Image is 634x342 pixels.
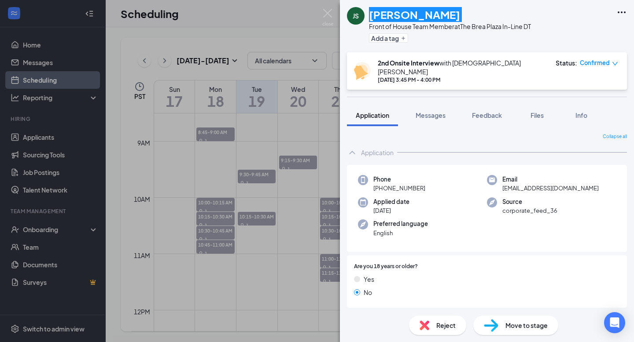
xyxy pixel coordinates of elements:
span: Yes [364,274,374,284]
span: Application [356,111,389,119]
button: PlusAdd a tag [369,33,408,43]
span: Feedback [472,111,502,119]
span: Move to stage [505,320,548,330]
span: Confirmed [580,58,610,67]
span: [EMAIL_ADDRESS][DOMAIN_NAME] [502,184,599,193]
span: Applied date [373,197,409,206]
svg: ChevronUp [347,147,358,158]
span: Messages [416,111,446,119]
div: [DATE] 3:45 PM - 4:00 PM [378,76,547,84]
b: 2nd Onsite Interview [378,59,439,67]
span: Email [502,175,599,184]
div: Open Intercom Messenger [604,312,625,333]
span: [PHONE_NUMBER] [373,184,425,193]
span: Phone [373,175,425,184]
span: Info [575,111,587,119]
span: English [373,229,428,237]
span: Files [531,111,544,119]
svg: Ellipses [616,7,627,18]
h1: [PERSON_NAME] [369,7,460,22]
span: Preferred language [373,219,428,228]
div: Front of House Team Member at The Brea Plaza In-Line DT [369,22,531,31]
div: Application [361,148,394,157]
div: JS [353,11,359,20]
span: down [612,61,618,67]
span: [DATE] [373,206,409,215]
div: with [DEMOGRAPHIC_DATA][PERSON_NAME] [378,58,547,76]
span: No [364,287,372,297]
div: Status : [556,58,577,67]
span: Source [502,197,557,206]
span: corporate_feed_36 [502,206,557,215]
span: Collapse all [603,133,627,140]
span: Reject [436,320,456,330]
svg: Plus [401,36,406,41]
span: Are you 18 years or older? [354,262,418,271]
